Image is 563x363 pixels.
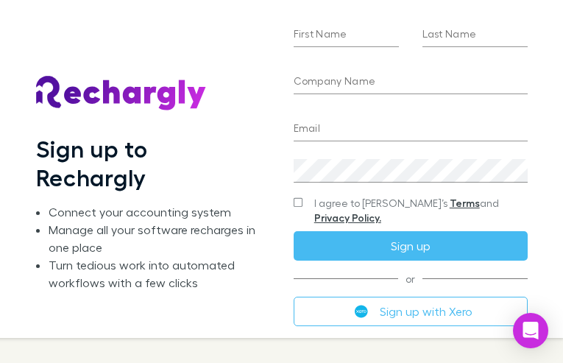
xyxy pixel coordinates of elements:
[314,196,528,225] span: I agree to [PERSON_NAME]’s and
[355,305,368,318] img: Xero's logo
[36,76,207,111] img: Rechargly's Logo
[294,231,528,261] button: Sign up
[294,278,528,279] span: or
[49,256,263,292] li: Turn tedious work into automated workflows with a few clicks
[49,203,263,221] li: Connect your accounting system
[450,197,480,209] a: Terms
[294,297,528,326] button: Sign up with Xero
[513,313,548,348] div: Open Intercom Messenger
[314,211,381,224] a: Privacy Policy.
[49,221,263,256] li: Manage all your software recharges in one place
[36,135,264,191] h1: Sign up to Rechargly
